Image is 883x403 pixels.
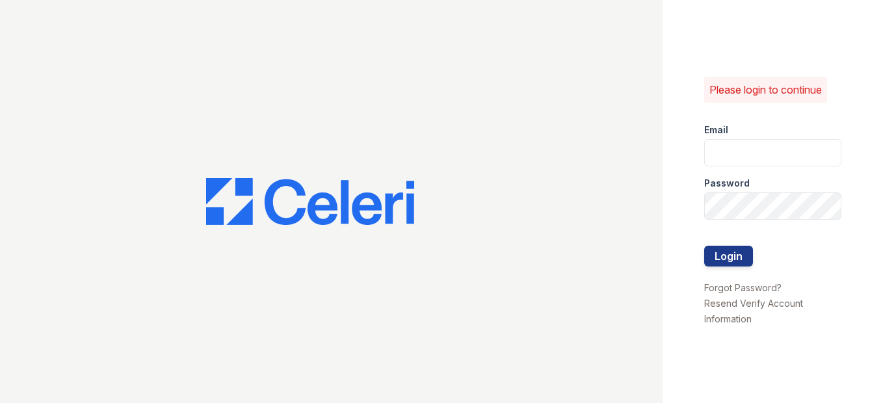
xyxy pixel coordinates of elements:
label: Email [704,123,728,136]
p: Please login to continue [709,82,822,97]
label: Password [704,177,750,190]
a: Forgot Password? [704,282,782,293]
a: Resend Verify Account Information [704,298,803,324]
img: CE_Logo_Blue-a8612792a0a2168367f1c8372b55b34899dd931a85d93a1a3d3e32e68fde9ad4.png [206,178,414,225]
button: Login [704,246,753,266]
